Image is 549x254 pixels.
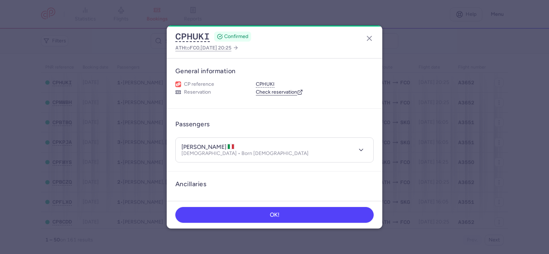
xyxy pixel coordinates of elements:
button: OK! [175,207,374,223]
h4: [PERSON_NAME] [181,144,235,151]
button: CPHUKI [256,81,274,88]
p: [DEMOGRAPHIC_DATA] • Born [DEMOGRAPHIC_DATA] [181,151,309,156]
span: [DATE] 20:25 [200,45,231,51]
a: Check reservation [256,89,303,95]
h3: Passengers [175,120,210,128]
h3: General information [175,67,374,75]
span: CP reference [184,81,214,88]
span: ATH [175,45,185,51]
h4: Cabin bag [188,200,259,207]
h3: Ancillaries [175,180,374,188]
span: OK! [270,212,280,218]
span: CONFIRMED [224,33,248,40]
button: CPHUKI [175,31,210,42]
figure: 1L airline logo [175,81,181,87]
a: ATHtoFCO,[DATE] 20:25 [175,43,239,52]
span: FCO [190,45,199,51]
span: Reservation [184,89,211,95]
span: to , [175,43,231,52]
